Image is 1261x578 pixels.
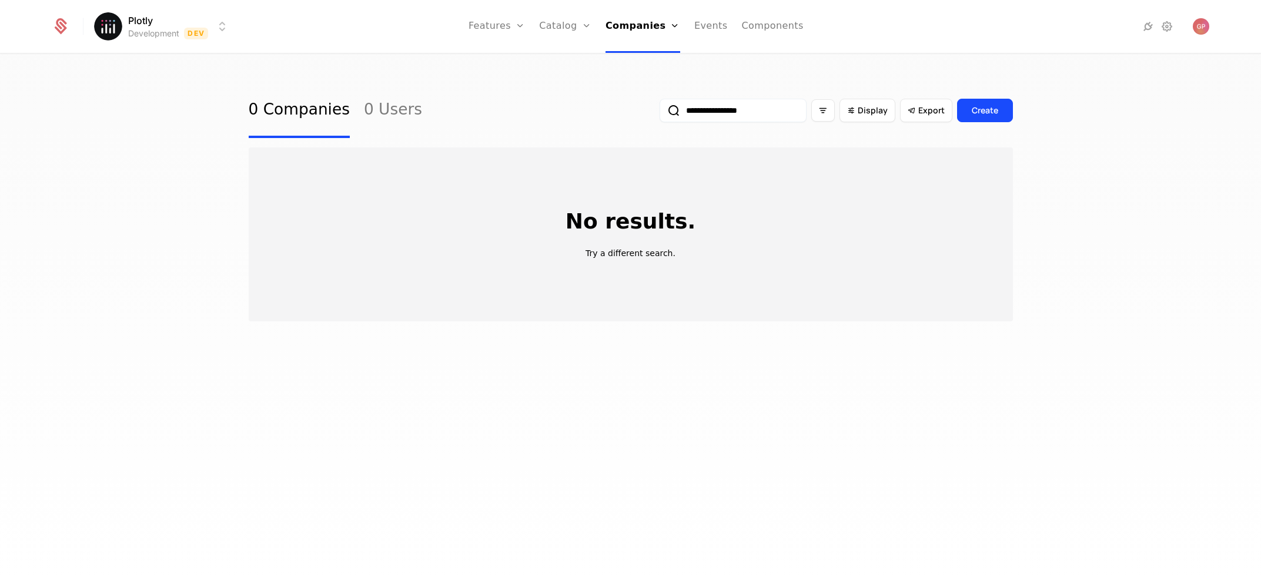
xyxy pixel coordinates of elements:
img: Plotly [94,12,122,41]
span: Export [918,105,945,116]
div: Create [972,105,998,116]
button: Display [839,99,895,122]
img: Gregory Paciga [1193,18,1209,35]
a: Settings [1160,19,1174,33]
a: 0 Users [364,83,422,138]
div: Development [128,28,179,39]
a: Integrations [1141,19,1155,33]
button: Filter options [811,99,835,122]
button: Export [900,99,952,122]
span: Display [858,105,888,116]
span: Plotly [128,14,153,28]
p: No results. [566,210,695,233]
p: Try a different search. [586,247,675,259]
button: Select environment [98,14,229,39]
span: Dev [184,28,208,39]
button: Create [957,99,1013,122]
a: 0 Companies [249,83,350,138]
button: Open user button [1193,18,1209,35]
